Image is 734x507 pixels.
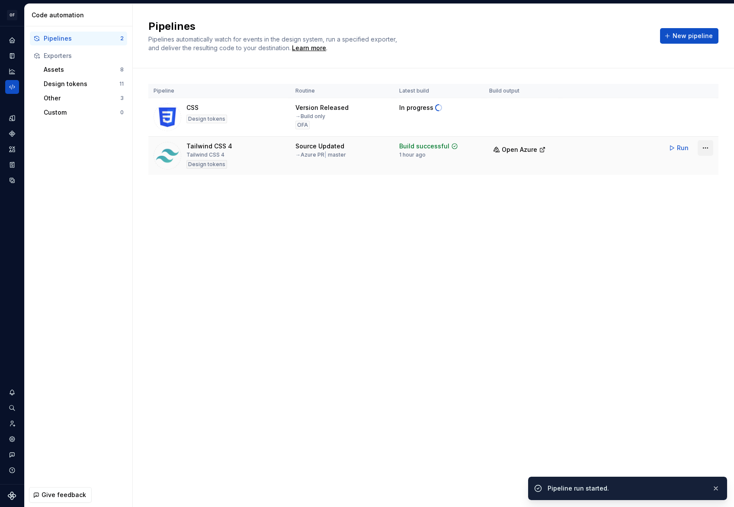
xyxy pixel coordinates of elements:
div: Design tokens [186,115,227,123]
a: Storybook stories [5,158,19,172]
span: Open Azure [502,145,537,154]
div: → Build only [295,113,325,120]
div: Source Updated [295,142,344,151]
svg: Supernova Logo [8,491,16,500]
div: Tailwind CSS 4 [186,151,224,158]
button: Search ⌘K [5,401,19,415]
th: Routine [290,84,394,98]
a: Invite team [5,417,19,430]
button: Other3 [40,91,127,105]
th: Build output [484,84,560,98]
div: 2 [120,35,124,42]
div: 3 [120,95,124,102]
button: Open Azure [489,142,550,157]
div: 11 [119,80,124,87]
div: → Azure PR master [295,151,346,158]
button: Assets8 [40,63,127,77]
div: Tailwind CSS 4 [186,142,232,151]
div: Design tokens [186,160,227,169]
a: Components [5,127,19,141]
button: Run [664,140,694,156]
button: Design tokens11 [40,77,127,91]
div: Code automation [32,11,129,19]
span: Give feedback [42,491,86,499]
button: Pipelines2 [30,32,127,45]
div: Exporters [44,51,124,60]
div: Build successful [399,142,449,151]
a: Code automation [5,80,19,94]
span: | [324,151,327,158]
div: Pipeline run started. [548,484,705,493]
button: Notifications [5,385,19,399]
span: Run [677,144,689,152]
a: Documentation [5,49,19,63]
div: Custom [44,108,120,117]
th: Latest build [394,84,484,98]
span: New pipeline [673,32,713,40]
div: Other [44,94,120,103]
div: Assets [44,65,120,74]
th: Pipeline [148,84,290,98]
div: OF [7,10,17,20]
div: CSS [186,103,199,112]
div: 8 [120,66,124,73]
span: . [291,45,327,51]
a: Assets [5,142,19,156]
div: 1 hour ago [399,151,426,158]
a: Settings [5,432,19,446]
button: Custom0 [40,106,127,119]
span: Pipelines automatically watch for events in the design system, run a specified exporter, and deli... [148,35,399,51]
a: Data sources [5,173,19,187]
div: Design tokens [44,80,119,88]
a: Learn more [292,44,326,52]
a: Design tokens [5,111,19,125]
h2: Pipelines [148,19,650,33]
div: OFA [295,121,310,129]
button: Contact support [5,448,19,462]
button: New pipeline [660,28,718,44]
div: 0 [120,109,124,116]
button: OF [2,6,22,24]
a: Open Azure [489,147,550,154]
button: Give feedback [29,487,92,503]
div: In progress [399,103,433,112]
div: Pipelines [44,34,120,43]
a: Analytics [5,64,19,78]
a: Home [5,33,19,47]
div: Version Released [295,103,349,112]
